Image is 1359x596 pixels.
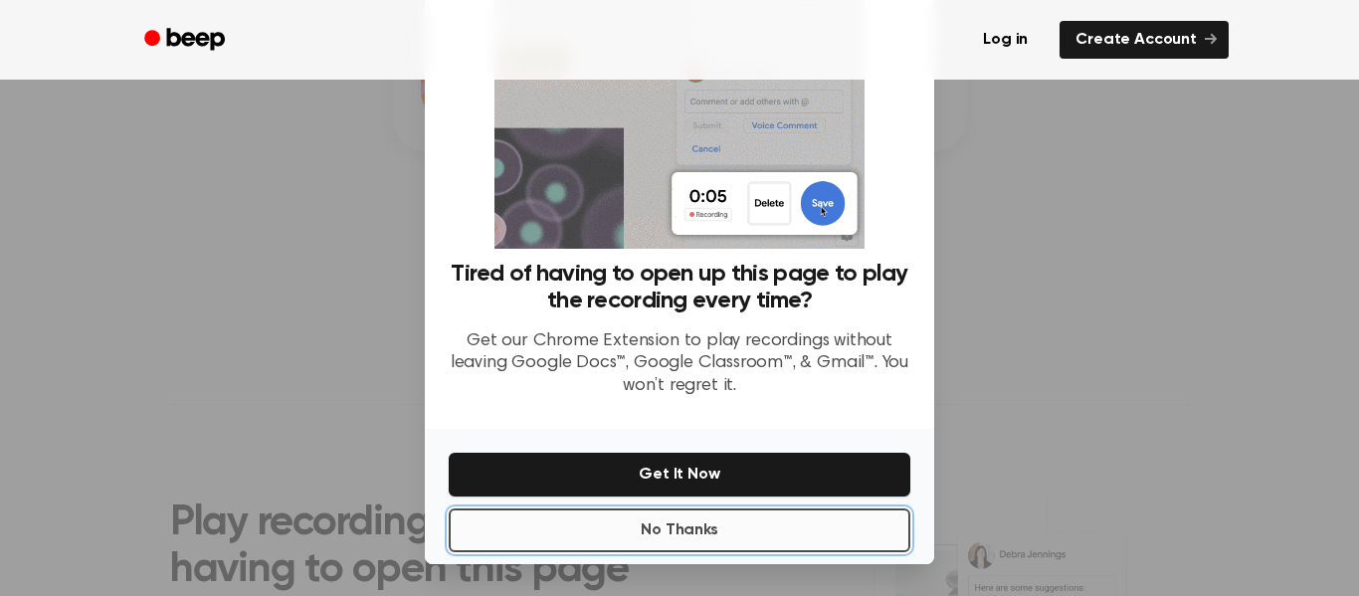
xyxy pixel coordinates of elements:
h3: Tired of having to open up this page to play the recording every time? [449,261,910,314]
a: Create Account [1060,21,1229,59]
button: Get It Now [449,453,910,497]
button: No Thanks [449,508,910,552]
a: Log in [963,17,1048,63]
a: Beep [130,21,243,60]
p: Get our Chrome Extension to play recordings without leaving Google Docs™, Google Classroom™, & Gm... [449,330,910,398]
